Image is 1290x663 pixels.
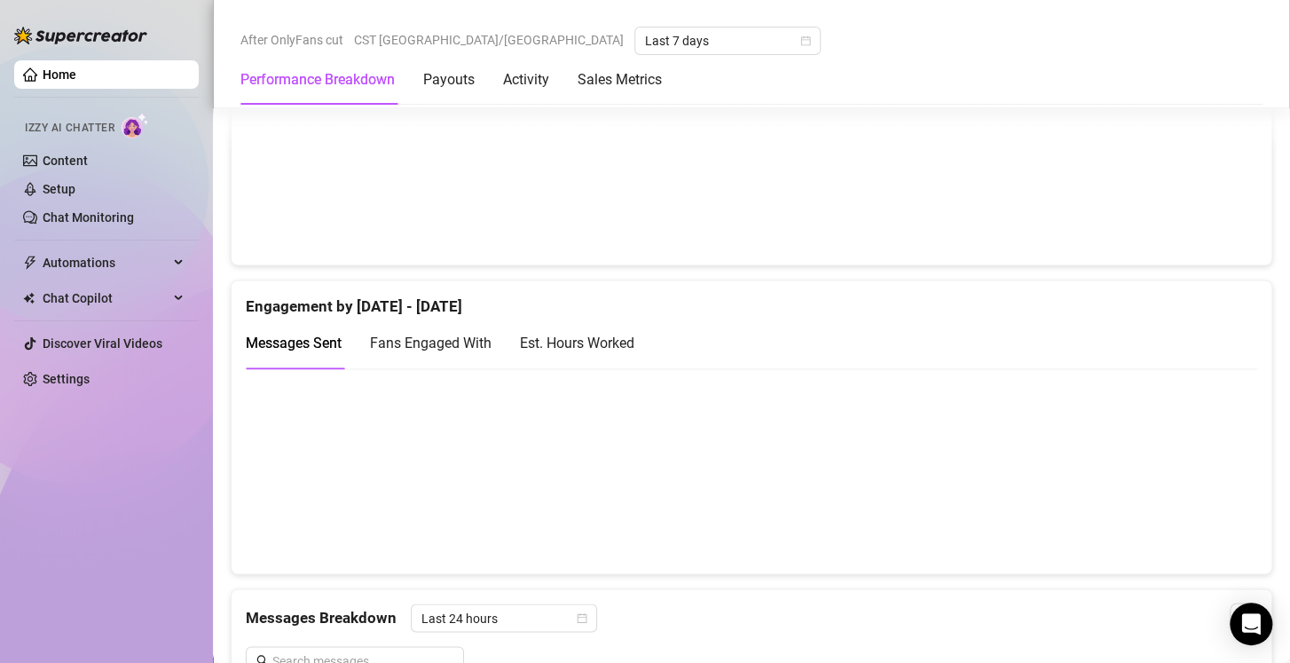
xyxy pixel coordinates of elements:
[23,256,37,270] span: thunderbolt
[423,69,475,91] div: Payouts
[645,28,810,54] span: Last 7 days
[577,612,587,623] span: calendar
[23,292,35,304] img: Chat Copilot
[43,372,90,386] a: Settings
[14,27,147,44] img: logo-BBDzfeDw.svg
[43,249,169,277] span: Automations
[520,332,634,354] div: Est. Hours Worked
[421,604,586,631] span: Last 24 hours
[240,69,395,91] div: Performance Breakdown
[43,182,75,196] a: Setup
[43,67,76,82] a: Home
[43,154,88,168] a: Content
[43,284,169,312] span: Chat Copilot
[25,120,114,137] span: Izzy AI Chatter
[370,335,492,351] span: Fans Engaged With
[43,210,134,225] a: Chat Monitoring
[503,69,549,91] div: Activity
[122,113,149,138] img: AI Chatter
[1230,603,1272,645] div: Open Intercom Messenger
[43,336,162,351] a: Discover Viral Videos
[354,27,624,53] span: CST [GEOGRAPHIC_DATA]/[GEOGRAPHIC_DATA]
[246,335,342,351] span: Messages Sent
[246,280,1257,319] div: Engagement by [DATE] - [DATE]
[800,36,811,46] span: calendar
[578,69,662,91] div: Sales Metrics
[246,604,1257,632] div: Messages Breakdown
[240,27,343,53] span: After OnlyFans cut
